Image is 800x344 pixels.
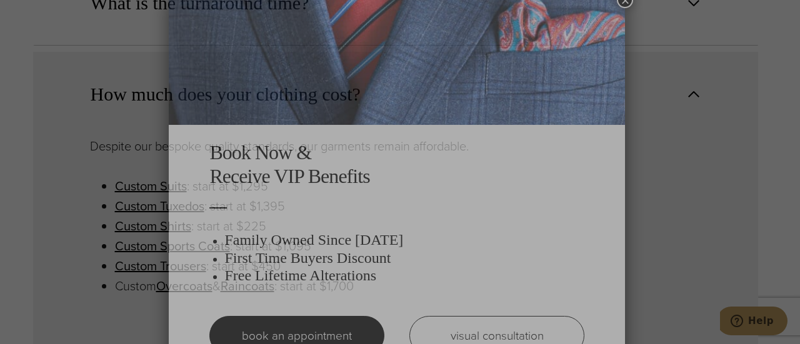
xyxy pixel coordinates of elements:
[28,9,54,20] span: Help
[224,267,584,285] h3: Free Lifetime Alterations
[224,231,584,249] h3: Family Owned Since [DATE]
[224,249,584,267] h3: First Time Buyers Discount
[209,140,584,189] h2: Book Now & Receive VIP Benefits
